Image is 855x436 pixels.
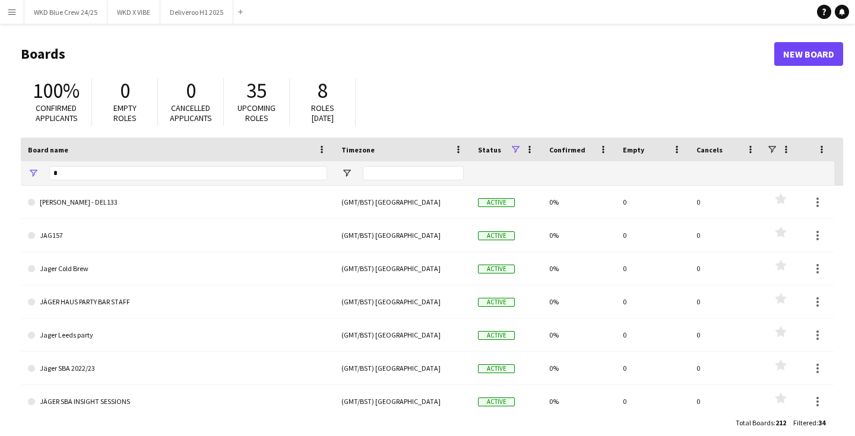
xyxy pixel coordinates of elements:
[170,103,212,123] span: Cancelled applicants
[616,219,689,252] div: 0
[36,103,78,123] span: Confirmed applicants
[542,252,616,285] div: 0%
[736,411,786,434] div: :
[24,1,107,24] button: WKD Blue Crew 24/25
[113,103,137,123] span: Empty roles
[616,352,689,384] div: 0
[160,1,233,24] button: Deliveroo H1 2025
[478,265,515,273] span: Active
[28,319,327,352] a: Jager Leeds party
[616,319,689,351] div: 0
[478,198,515,207] span: Active
[818,418,825,427] span: 34
[478,298,515,307] span: Active
[616,385,689,418] div: 0
[542,285,616,318] div: 0%
[542,385,616,418] div: 0%
[478,231,515,240] span: Active
[542,319,616,351] div: 0%
[237,103,275,123] span: Upcoming roles
[689,252,763,285] div: 0
[334,319,471,351] div: (GMT/BST) [GEOGRAPHIC_DATA]
[616,186,689,218] div: 0
[542,352,616,384] div: 0%
[363,166,464,180] input: Timezone Filter Input
[341,145,375,154] span: Timezone
[616,285,689,318] div: 0
[33,78,80,104] span: 100%
[28,186,327,219] a: [PERSON_NAME] - DEL133
[28,168,39,179] button: Open Filter Menu
[793,418,816,427] span: Filtered
[774,42,843,66] a: New Board
[689,319,763,351] div: 0
[21,45,774,63] h1: Boards
[334,186,471,218] div: (GMT/BST) [GEOGRAPHIC_DATA]
[318,78,328,104] span: 8
[334,285,471,318] div: (GMT/BST) [GEOGRAPHIC_DATA]
[28,219,327,252] a: JAG157
[334,352,471,384] div: (GMT/BST) [GEOGRAPHIC_DATA]
[28,252,327,285] a: Jager Cold Brew
[28,385,327,418] a: JÄGER SBA INSIGHT SESSIONS
[696,145,723,154] span: Cancels
[478,145,501,154] span: Status
[334,252,471,285] div: (GMT/BST) [GEOGRAPHIC_DATA]
[623,145,644,154] span: Empty
[478,397,515,406] span: Active
[334,219,471,252] div: (GMT/BST) [GEOGRAPHIC_DATA]
[689,186,763,218] div: 0
[311,103,334,123] span: Roles [DATE]
[28,285,327,319] a: JÄGER HAUS PARTY BAR STAFF
[549,145,585,154] span: Confirmed
[341,168,352,179] button: Open Filter Menu
[478,331,515,340] span: Active
[49,166,327,180] input: Board name Filter Input
[616,252,689,285] div: 0
[334,385,471,418] div: (GMT/BST) [GEOGRAPHIC_DATA]
[689,285,763,318] div: 0
[689,352,763,384] div: 0
[689,385,763,418] div: 0
[736,418,774,427] span: Total Boards
[775,418,786,427] span: 212
[28,352,327,385] a: Jäger SBA 2022/23
[793,411,825,434] div: :
[28,145,68,154] span: Board name
[478,364,515,373] span: Active
[542,219,616,252] div: 0%
[107,1,160,24] button: WKD X VIBE
[246,78,267,104] span: 35
[120,78,130,104] span: 0
[542,186,616,218] div: 0%
[689,219,763,252] div: 0
[186,78,196,104] span: 0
